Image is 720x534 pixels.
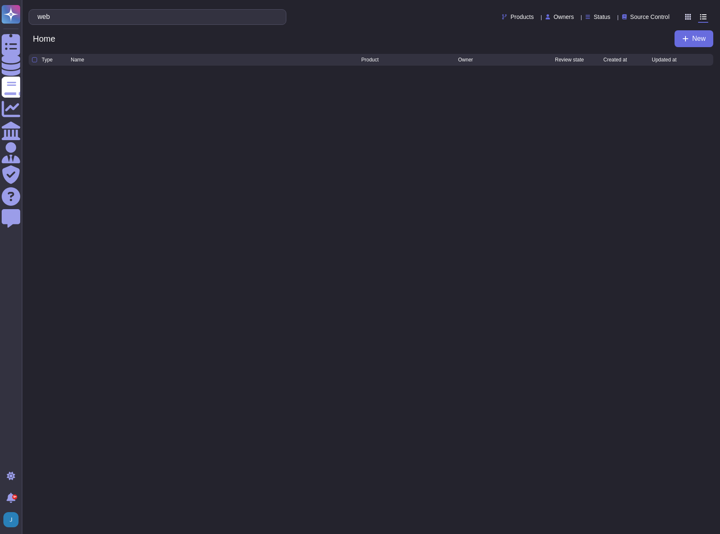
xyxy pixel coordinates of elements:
[2,510,24,529] button: user
[675,30,713,47] button: New
[594,14,611,20] span: Status
[71,57,84,62] span: Name
[42,57,53,62] span: Type
[361,57,379,62] span: Product
[603,57,627,62] span: Created at
[692,35,706,42] span: New
[458,57,473,62] span: Owner
[12,494,17,499] div: 9+
[510,14,533,20] span: Products
[652,57,677,62] span: Updated at
[33,10,277,24] input: Search by keywords
[29,32,59,45] span: Home
[3,512,19,527] img: user
[630,14,669,20] span: Source Control
[554,14,574,20] span: Owners
[555,57,584,62] span: Review state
